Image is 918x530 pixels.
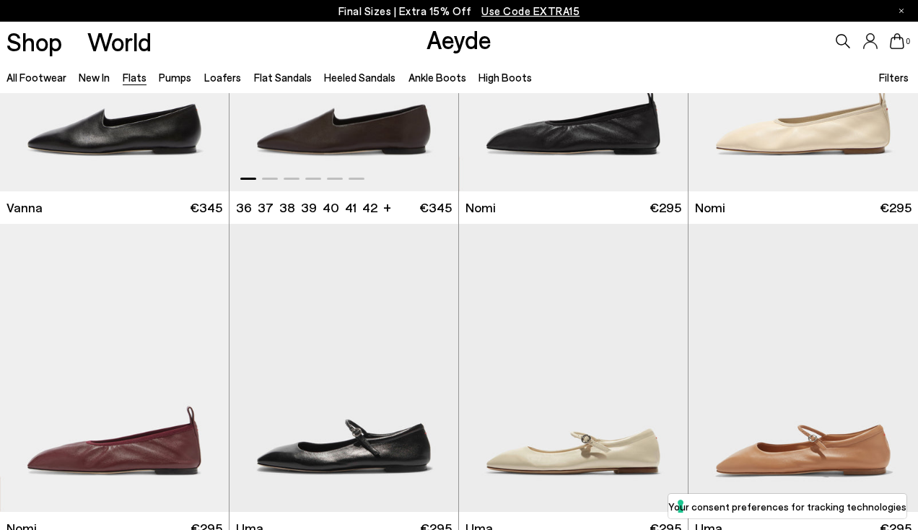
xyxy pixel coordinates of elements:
[478,71,532,84] a: High Boots
[345,199,357,217] li: 41
[465,199,496,217] span: Nomi
[362,199,377,217] li: 42
[408,71,466,84] a: Ankle Boots
[301,199,317,217] li: 39
[880,199,912,217] span: €295
[668,494,906,518] button: Your consent preferences for tracking technologies
[254,71,312,84] a: Flat Sandals
[650,199,681,217] span: €295
[323,199,339,217] li: 40
[6,29,62,54] a: Shop
[890,33,904,49] a: 0
[229,191,458,224] a: 36 37 38 39 40 41 42 + €345
[338,2,580,20] p: Final Sizes | Extra 15% Off
[87,29,152,54] a: World
[459,224,688,512] img: Uma Mary-Jane Flats
[236,199,373,217] ul: variant
[459,191,688,224] a: Nomi €295
[229,224,458,512] img: Uma Mary-Jane Flats
[668,499,906,514] label: Your consent preferences for tracking technologies
[6,199,43,217] span: Vanna
[904,38,912,45] span: 0
[879,71,909,84] span: Filters
[695,199,725,217] span: Nomi
[419,199,452,217] span: €345
[324,71,395,84] a: Heeled Sandals
[427,24,491,54] a: Aeyde
[79,71,110,84] a: New In
[279,199,295,217] li: 38
[236,199,252,217] li: 36
[204,71,241,84] a: Loafers
[123,71,147,84] a: Flats
[258,199,274,217] li: 37
[481,4,580,17] span: Navigate to /collections/ss25-final-sizes
[6,71,66,84] a: All Footwear
[383,197,391,217] li: +
[688,224,918,512] img: Uma Mary-Jane Flats
[688,191,918,224] a: Nomi €295
[190,199,222,217] span: €345
[159,71,191,84] a: Pumps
